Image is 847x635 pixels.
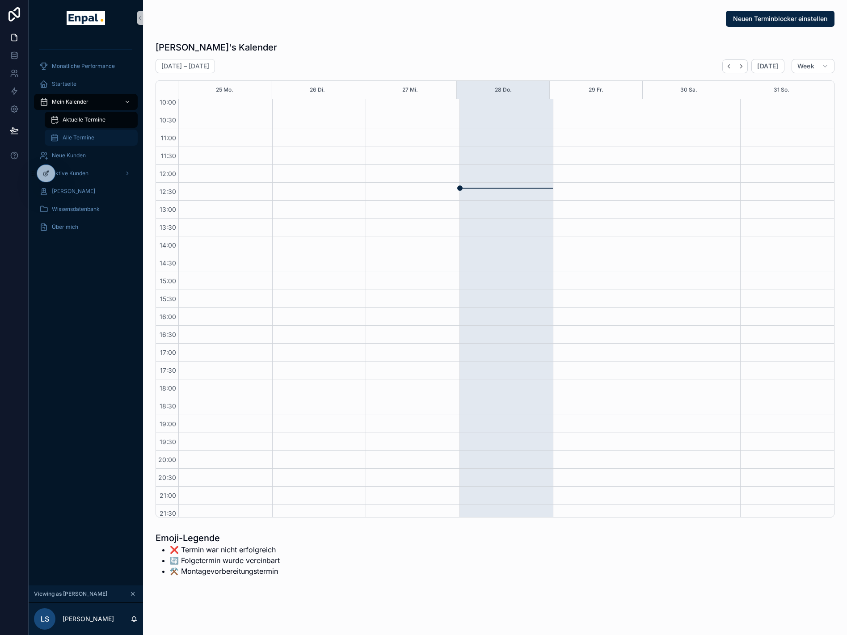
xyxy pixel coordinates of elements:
button: 26 Di. [310,81,325,99]
span: 20:00 [156,456,178,463]
span: Aktuelle Termine [63,116,105,123]
h1: Emoji-Legende [156,532,280,544]
span: 15:00 [158,277,178,285]
span: 14:30 [157,259,178,267]
h1: [PERSON_NAME]'s Kalender [156,41,277,54]
span: 10:00 [157,98,178,106]
span: 16:00 [157,313,178,320]
span: Viewing as [PERSON_NAME] [34,590,107,597]
div: scrollable content [29,36,143,247]
span: Aktive Kunden [52,170,88,177]
span: 21:00 [157,492,178,499]
a: Startseite [34,76,138,92]
span: Über mich [52,223,78,231]
a: Neue Kunden [34,147,138,164]
span: 19:00 [157,420,178,428]
a: Mein Kalender [34,94,138,110]
h2: [DATE] – [DATE] [161,62,209,71]
li: ❌ Termin war nicht erfolgreich [170,544,280,555]
span: [DATE] [757,62,778,70]
a: Wissensdatenbank [34,201,138,217]
button: 25 Mo. [216,81,233,99]
button: Week [792,59,834,73]
a: Alle Termine [45,130,138,146]
button: 28 Do. [495,81,512,99]
span: 15:30 [158,295,178,303]
a: Über mich [34,219,138,235]
button: [DATE] [751,59,784,73]
span: 16:30 [157,331,178,338]
a: Aktuelle Termine [45,112,138,128]
span: 13:30 [157,223,178,231]
button: 30 Sa. [680,81,697,99]
button: Next [735,59,748,73]
span: Week [797,62,814,70]
span: 18:30 [157,402,178,410]
span: 14:00 [157,241,178,249]
p: [PERSON_NAME] [63,614,114,623]
span: 20:30 [156,474,178,481]
a: Monatliche Performance [34,58,138,74]
span: 17:30 [158,366,178,374]
span: 13:00 [157,206,178,213]
li: 🔄️ Folgetermin wurde vereinbart [170,555,280,566]
span: LS [41,614,49,624]
button: Neuen Terminblocker einstellen [726,11,834,27]
span: 12:00 [157,170,178,177]
span: Neue Kunden [52,152,86,159]
button: 29 Fr. [589,81,603,99]
button: Back [722,59,735,73]
span: 11:30 [159,152,178,160]
span: 19:30 [157,438,178,446]
span: 18:00 [157,384,178,392]
span: Mein Kalender [52,98,88,105]
span: Wissensdatenbank [52,206,100,213]
button: 31 So. [774,81,789,99]
span: 21:30 [157,509,178,517]
span: Neuen Terminblocker einstellen [733,14,827,23]
span: 12:30 [157,188,178,195]
button: 27 Mi. [402,81,418,99]
li: ⚒️ Montagevorbereitungstermin [170,566,280,576]
span: 11:00 [159,134,178,142]
span: Startseite [52,80,76,88]
span: Monatliche Performance [52,63,115,70]
img: App logo [67,11,105,25]
a: Aktive Kunden [34,165,138,181]
a: [PERSON_NAME] [34,183,138,199]
span: 17:00 [158,349,178,356]
span: [PERSON_NAME] [52,188,95,195]
span: Alle Termine [63,134,94,141]
span: 10:30 [157,116,178,124]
